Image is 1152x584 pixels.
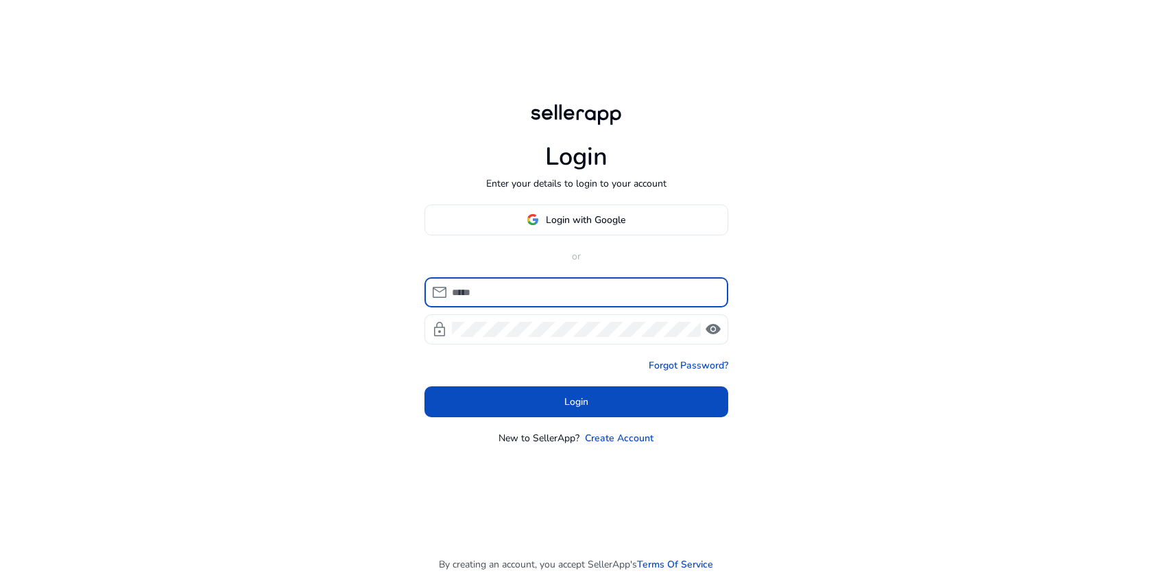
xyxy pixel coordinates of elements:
[649,358,728,373] a: Forgot Password?
[486,176,667,191] p: Enter your details to login to your account
[431,321,448,338] span: lock
[424,205,728,235] button: Login with Google
[705,321,721,338] span: visibility
[431,284,448,301] span: mail
[499,431,579,445] p: New to SellerApp?
[424,249,728,264] p: or
[545,142,608,172] h1: Login
[527,213,539,226] img: google-logo.svg
[546,213,625,227] span: Login with Google
[564,395,588,409] span: Login
[424,386,728,417] button: Login
[585,431,653,445] a: Create Account
[637,557,713,572] a: Terms Of Service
